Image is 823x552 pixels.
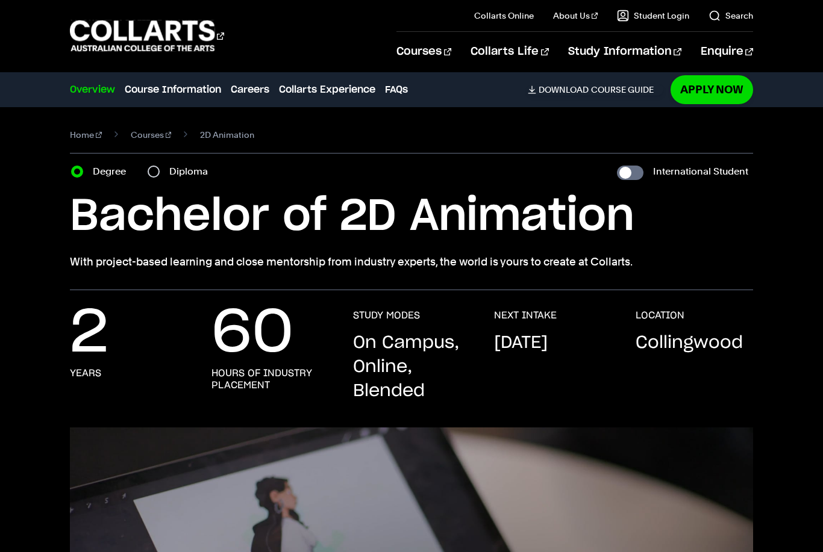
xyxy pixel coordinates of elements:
a: Enquire [701,32,753,72]
h3: STUDY MODES [353,309,420,321]
label: Diploma [169,163,215,180]
a: FAQs [385,82,408,97]
span: 2D Animation [200,126,254,143]
a: About Us [553,10,598,22]
a: Careers [231,82,269,97]
label: Degree [93,163,133,180]
a: Search [709,10,753,22]
div: Go to homepage [70,19,224,53]
span: Download [539,84,589,95]
h3: LOCATION [636,309,684,321]
p: With project-based learning and close mentorship from industry experts, the world is yours to cre... [70,253,753,270]
h3: Years [70,367,101,379]
h1: Bachelor of 2D Animation [70,190,753,244]
a: Collarts Online [474,10,534,22]
a: Overview [70,82,115,97]
h3: NEXT INTAKE [494,309,557,321]
a: Courses [131,126,172,143]
a: Courses [396,32,451,72]
a: Collarts Experience [279,82,375,97]
label: International Student [653,163,748,180]
p: 60 [211,309,293,358]
p: Collingwood [636,331,743,355]
a: Course Information [125,82,221,97]
p: 2 [70,309,108,358]
h3: Hours of industry placement [211,367,329,391]
a: DownloadCourse Guide [528,84,663,95]
a: Collarts Life [471,32,548,72]
a: Student Login [617,10,689,22]
a: Study Information [568,32,681,72]
a: Home [70,126,102,143]
p: On Campus, Online, Blended [353,331,471,403]
a: Apply Now [671,75,753,104]
p: [DATE] [494,331,548,355]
